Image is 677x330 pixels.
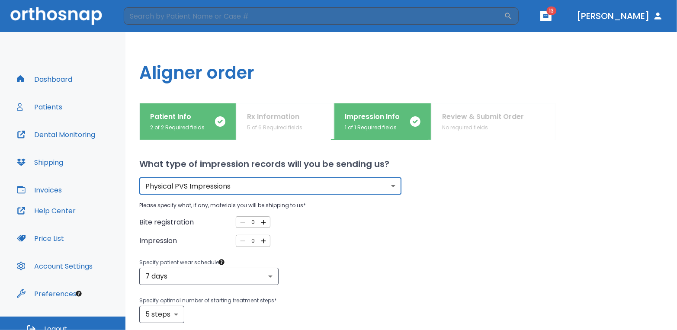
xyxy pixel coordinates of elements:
span: Bite registration [139,218,194,227]
button: Dashboard [12,69,77,90]
button: Shipping [12,152,68,173]
button: Account Settings [12,256,98,276]
p: 1 of 1 Required fields [345,124,400,131]
span: 13 [547,6,557,15]
p: 2 of 2 Required fields [150,124,205,131]
p: Patient Info [150,112,205,122]
button: [PERSON_NAME] [573,8,667,24]
div: Tooltip anchor [75,290,83,298]
img: Orthosnap [10,7,102,25]
p: Please specify what, if any, materials you will be shipping to us * [139,202,663,209]
p: Specify optimal number of starting treatment steps * [139,295,663,306]
input: Search by Patient Name or Case # [124,7,504,25]
button: Price List [12,228,69,249]
div: 5 steps [139,306,184,323]
button: Dental Monitoring [12,124,100,145]
p: Specify patient wear schedule * [139,257,663,268]
button: Help Center [12,200,81,221]
span: Impression [139,236,177,246]
button: Patients [12,96,67,117]
button: Preferences [12,283,82,304]
div: 7 days [139,268,279,285]
h1: Aligner order [125,32,677,103]
div: Tooltip anchor [218,258,225,266]
p: Rx Information [247,112,302,122]
button: Invoices [12,179,67,200]
p: 5 of 6 Required fields [247,124,302,131]
div: Without label [139,177,401,195]
p: Impression Info [345,112,400,122]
